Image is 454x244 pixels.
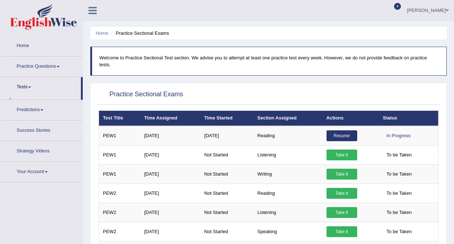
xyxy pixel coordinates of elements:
a: Home [96,30,108,36]
a: Practice Questions [0,56,83,75]
a: Strategy Videos [0,141,83,159]
a: Tests [0,77,81,95]
th: Time Assigned [140,111,200,126]
a: Your Account [0,162,83,180]
a: Predictions [0,100,83,118]
td: PEW2 [99,203,140,222]
td: [DATE] [140,126,200,146]
td: PEW2 [99,222,140,241]
li: Practice Sectional Exams [109,30,169,37]
td: Listening [254,145,323,164]
td: PEW1 [99,164,140,184]
th: Time Started [200,111,254,126]
td: Not Started [200,164,254,184]
a: Resume [327,130,357,141]
td: Not Started [200,222,254,241]
span: To be Taken [383,150,415,160]
td: [DATE] [200,126,254,146]
td: Reading [254,126,323,146]
th: Status [379,111,438,126]
th: Actions [323,111,379,126]
td: [DATE] [140,184,200,203]
a: Take it [327,150,357,160]
p: Welcome to Practice Sectional Test section. We advise you to attempt at least one practice test e... [99,54,439,68]
span: To be Taken [383,207,415,218]
td: Reading [254,184,323,203]
td: Not Started [200,145,254,164]
td: Writing [254,164,323,184]
a: Take Practice Sectional Test [13,97,81,110]
h2: Practice Sectional Exams [99,89,183,100]
td: [DATE] [140,203,200,222]
a: Take it [327,169,357,180]
td: [DATE] [140,145,200,164]
span: 4 [394,3,401,10]
span: To be Taken [383,169,415,180]
th: Test Title [99,111,140,126]
a: Home [0,36,83,54]
a: Success Stories [0,121,83,139]
td: Not Started [200,203,254,222]
a: Take it [327,188,357,199]
td: PEW2 [99,184,140,203]
span: To be Taken [383,188,415,199]
td: Speaking [254,222,323,241]
a: Take it [327,207,357,218]
div: In Progress [383,130,414,141]
td: PEW1 [99,126,140,146]
td: [DATE] [140,222,200,241]
td: Listening [254,203,323,222]
a: Take it [327,226,357,237]
td: [DATE] [140,164,200,184]
th: Section Assigned [254,111,323,126]
td: Not Started [200,184,254,203]
td: PEW1 [99,145,140,164]
span: To be Taken [383,226,415,237]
